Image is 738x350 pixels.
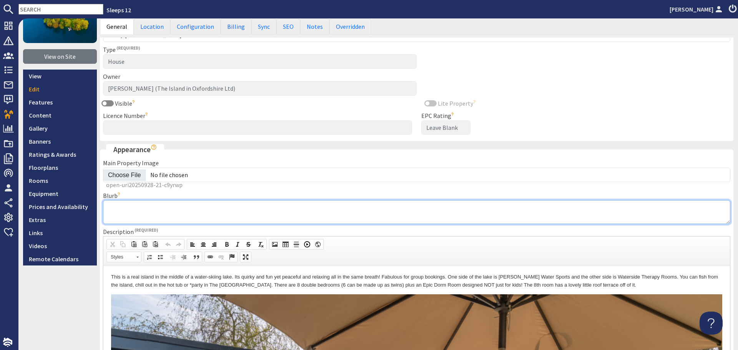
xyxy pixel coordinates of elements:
label: Main Property Image [103,159,159,167]
span: Styles [107,252,134,262]
a: Insert/Remove Bulleted List [155,252,166,262]
label: Visible [114,100,136,107]
a: Maximize [240,252,251,262]
a: IFrame [312,239,323,249]
a: Table [280,239,291,249]
a: Cut [107,239,118,249]
a: Location [134,18,170,35]
a: Configuration [170,18,221,35]
a: Overridden [329,18,371,35]
a: Styles [106,252,141,262]
input: SEARCH [18,4,103,15]
a: Rooms [23,174,97,187]
textarea: This is a house on a REAL Island! Nestled between [GEOGRAPHIC_DATA] & The [GEOGRAPHIC_DATA]. Your... [103,200,730,224]
a: Redo [173,239,184,249]
a: Anchor [226,252,237,262]
a: Align Left [187,239,198,249]
a: Paste from Word [150,239,161,249]
a: Align Right [209,239,219,249]
img: staytech_i_w-64f4e8e9ee0a9c174fd5317b4b171b261742d2d393467e5bdba4413f4f884c10.svg [3,338,12,347]
a: SEO [276,18,300,35]
a: Center [198,239,209,249]
a: Bold [221,239,232,249]
a: Link [205,252,216,262]
a: Gallery [23,122,97,135]
a: Italic [232,239,243,249]
a: Undo [163,239,173,249]
a: Sync [251,18,276,35]
a: Billing [221,18,251,35]
a: Videos [23,239,97,252]
a: Extras [23,213,97,226]
a: Links [23,226,97,239]
a: Block Quote [191,252,202,262]
a: Insert/Remove Numbered List [144,252,155,262]
a: Insert Horizontal Line [291,239,302,249]
a: Banners [23,135,97,148]
a: Paste [128,239,139,249]
a: Ratings & Awards [23,148,97,161]
a: Sleeps 12 [106,6,131,14]
label: Blurb [103,192,122,199]
a: Remove Format [256,239,266,249]
a: View [23,70,97,83]
a: Unlink [216,252,226,262]
p: This is a real island in the middle of a water-skiing lake. Its quirky and fun yet peaceful and r... [8,8,619,24]
a: Increase Indent [178,252,189,262]
label: Lite Property [437,100,477,107]
a: Remote Calendars [23,252,97,265]
label: Description [103,228,158,236]
label: Licence Number [103,112,150,119]
a: Notes [300,18,329,35]
span: open-uri20250928-21-c9yrwp [106,181,183,189]
a: Prices and Availability [23,200,97,213]
a: Strikethrough [243,239,254,249]
a: Equipment [23,187,97,200]
label: EPC Rating [421,112,455,119]
a: Decrease Indent [168,252,178,262]
a: Features [23,96,97,109]
label: Type [103,46,140,53]
i: Show hints [151,144,157,150]
a: General [100,18,134,35]
a: Paste as plain text [139,239,150,249]
a: View on Site [23,49,97,64]
a: [PERSON_NAME] [670,5,724,14]
a: Copy [118,239,128,249]
a: Content [23,109,97,122]
a: Image [269,239,280,249]
iframe: Toggle Customer Support [700,312,723,335]
a: Insert a Youtube, Vimeo or Dailymotion video [302,239,312,249]
a: Floorplans [23,161,97,174]
legend: Appearance [106,144,164,155]
a: Edit [23,83,97,96]
label: Owner [103,73,120,80]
